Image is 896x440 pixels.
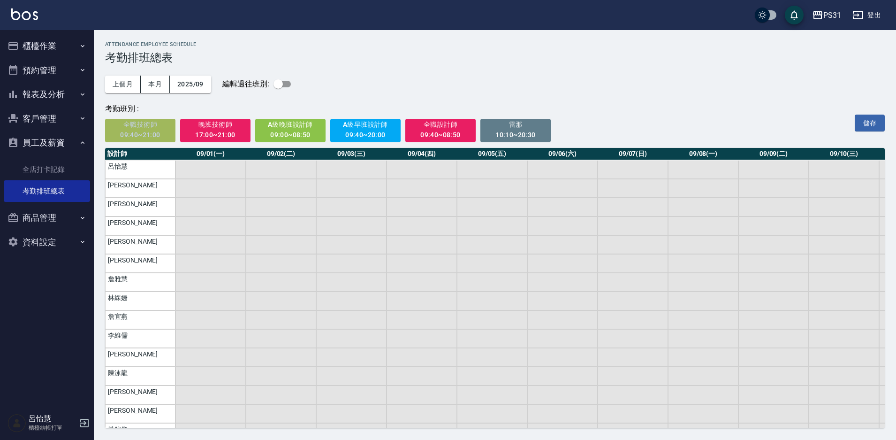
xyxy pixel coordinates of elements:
th: 09/01(一) [175,148,246,160]
td: 林綵婕 [105,292,175,310]
th: 09/04(四) [387,148,457,160]
button: 預約管理 [4,58,90,83]
td: [PERSON_NAME] [105,254,175,273]
a: 考勤排班總表 [4,180,90,202]
div: 09:40~21:00 [112,129,169,141]
td: [PERSON_NAME] [105,348,175,367]
td: 詹宜燕 [105,310,175,329]
div: 09:40~20:00 [337,129,395,141]
button: 櫃檯作業 [4,34,90,58]
td: [PERSON_NAME] [105,404,175,423]
td: [PERSON_NAME] [105,386,175,404]
button: 客戶管理 [4,107,90,131]
th: 09/06(六) [527,148,598,160]
button: A級晚班設計師09:00~08:50 [255,119,326,142]
td: [PERSON_NAME] [105,198,175,216]
span: A級晚班設計師 [262,119,319,131]
h3: 考勤排班總表 [105,51,885,64]
div: 17:00~21:00 [187,129,244,141]
button: 全職技術師09:40~21:00 [105,119,175,142]
td: 陳泳龍 [105,367,175,386]
th: 09/02(二) [246,148,316,160]
td: [PERSON_NAME] [105,235,175,254]
span: 全職技術師 [112,119,169,131]
img: Logo [11,8,38,20]
a: 全店打卡記錄 [4,159,90,180]
td: [PERSON_NAME] [105,216,175,235]
button: PS31 [808,6,845,25]
button: 員工及薪資 [4,131,90,155]
button: 商品管理 [4,206,90,230]
button: 晚班技術師17:00~21:00 [180,119,251,142]
span: A級早班設計師 [337,119,395,131]
button: 上個月 [105,76,141,93]
button: A級早班設計師09:40~20:00 [330,119,401,142]
th: 09/07(日) [598,148,668,160]
th: 09/10(三) [809,148,879,160]
h5: 呂怡慧 [29,414,76,424]
th: 09/05(五) [457,148,527,160]
p: 編輯過往班別: [222,75,296,93]
div: 10:10~20:30 [487,129,545,141]
td: 詹雅慧 [105,273,175,292]
th: 09/03(三) [316,148,387,160]
span: 雷那 [487,119,545,131]
p: 櫃檯結帳打單 [29,424,76,432]
button: 登出 [849,7,885,24]
button: 全職設計師09:40~08:50 [405,119,476,142]
div: 09:00~08:50 [262,129,319,141]
span: 晚班技術師 [187,119,244,131]
th: 設計師 [105,148,175,160]
button: 2025/09 [170,76,211,93]
img: Person [8,414,26,432]
button: 本月 [141,76,170,93]
td: 呂怡慧 [105,160,175,179]
h2: ATTENDANCE EMPLOYEE SCHEDULE [105,41,885,47]
span: 全職設計師 [412,119,470,131]
th: 09/08(一) [668,148,738,160]
div: 考勤班別 : [105,104,810,114]
th: 09/09(二) [738,148,809,160]
button: 資料設定 [4,230,90,255]
button: save [785,6,804,24]
td: [PERSON_NAME] [105,179,175,198]
button: 雷那10:10~20:30 [480,119,551,142]
div: 09:40~08:50 [412,129,470,141]
button: 儲存 [855,115,885,132]
div: PS31 [823,9,841,21]
button: 報表及分析 [4,82,90,107]
td: 李維儒 [105,329,175,348]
